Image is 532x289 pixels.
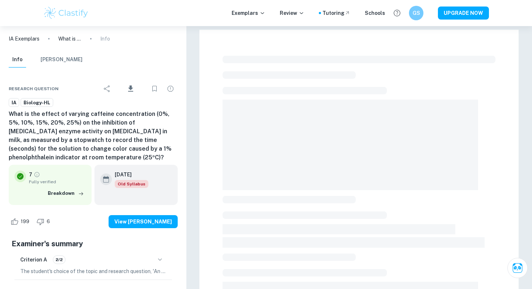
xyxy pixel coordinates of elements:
[9,216,33,227] div: Like
[43,218,54,225] span: 6
[9,110,178,162] h6: What is the effect of varying caffeine concentration (0%, 5%, 10%, 15%, 20%, 25%) on the inhibiti...
[41,52,83,68] button: [PERSON_NAME]
[9,85,59,92] span: Research question
[232,9,265,17] p: Exemplars
[507,258,528,278] button: Ask Clai
[9,98,19,107] a: IA
[109,215,178,228] button: View [PERSON_NAME]
[365,9,385,17] a: Schools
[9,35,39,43] a: IA Exemplars
[412,9,421,17] h6: GS
[17,218,33,225] span: 199
[163,81,178,96] div: Report issue
[58,35,81,43] p: What is the effect of varying caffeine concentration (0%, 5%, 10%, 15%, 20%, 25%) on the inhibiti...
[409,6,423,20] button: GS
[280,9,304,17] p: Review
[21,99,53,106] span: Biology-HL
[147,81,162,96] div: Bookmark
[43,6,89,20] img: Clastify logo
[34,171,40,178] a: Grade fully verified
[115,180,148,188] span: Old Syllabus
[29,179,86,185] span: Fully verified
[438,7,489,20] button: UPGRADE NOW
[53,256,65,263] span: 2/2
[46,188,86,199] button: Breakdown
[20,267,166,275] p: The student's choice of the topic and research question, 'An Investigation of [PERSON_NAME]’s Inh...
[29,171,32,179] p: 7
[322,9,350,17] a: Tutoring
[12,238,175,249] h5: Examiner's summary
[100,35,110,43] p: Info
[115,180,148,188] div: Starting from the May 2025 session, the Biology IA requirements have changed. It's OK to refer to...
[391,7,403,19] button: Help and Feedback
[21,98,53,107] a: Biology-HL
[20,256,47,264] h6: Criterion A
[100,81,114,96] div: Share
[116,79,146,98] div: Download
[35,216,54,227] div: Dislike
[115,171,143,179] h6: [DATE]
[9,99,19,106] span: IA
[9,52,26,68] button: Info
